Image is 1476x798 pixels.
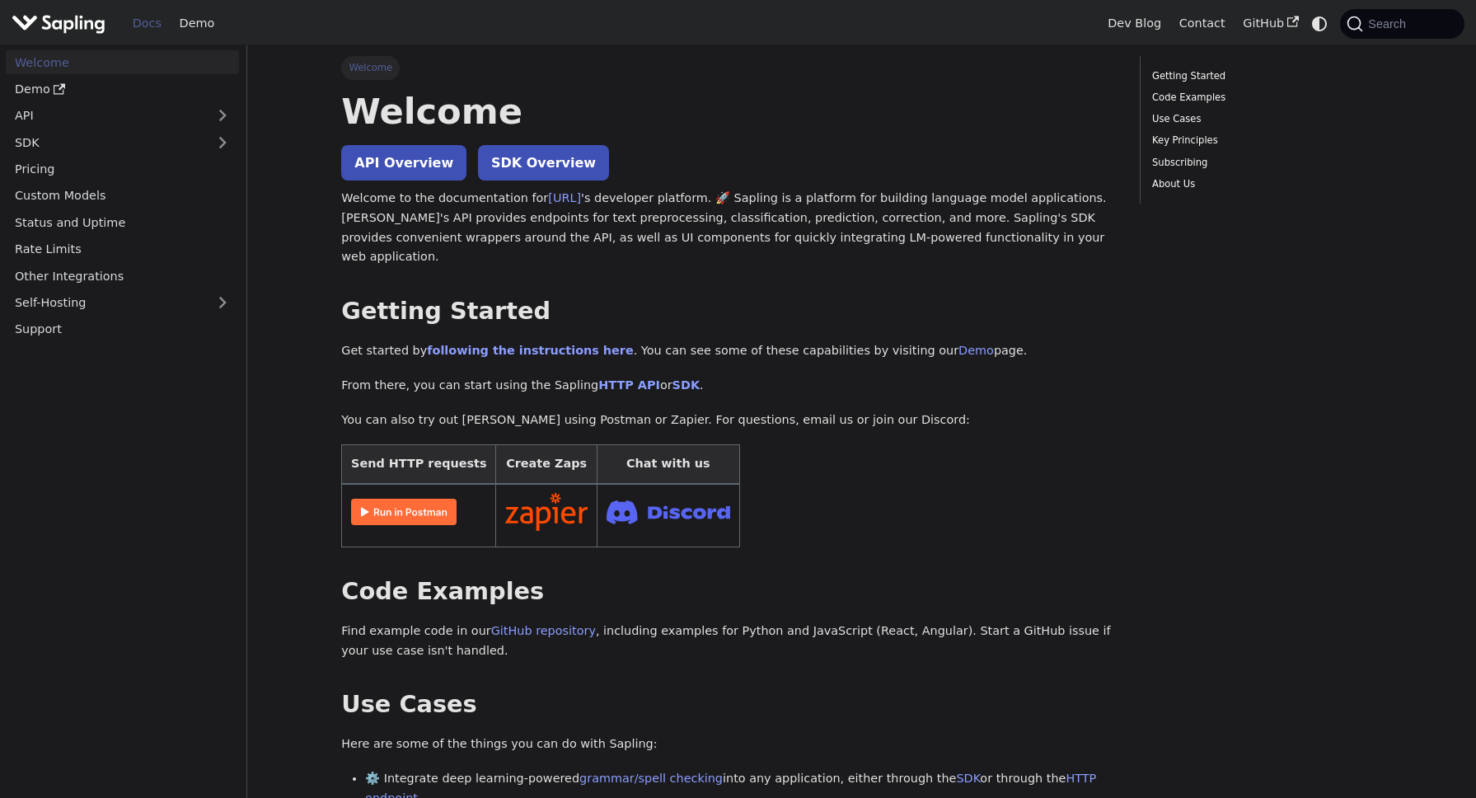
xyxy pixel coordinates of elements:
[1234,11,1307,36] a: GitHub
[6,104,206,128] a: API
[598,378,660,392] a: HTTP API
[597,445,739,484] th: Chat with us
[6,291,239,315] a: Self-Hosting
[12,12,105,35] img: Sapling.ai
[1152,176,1375,192] a: About Us
[6,77,239,101] a: Demo
[341,145,466,181] a: API Overview
[579,772,723,785] a: grammar/spell checking
[1152,133,1375,148] a: Key Principles
[341,735,1116,754] p: Here are some of the things you can do with Sapling:
[351,499,457,525] img: Run in Postman
[341,189,1116,267] p: Welcome to the documentation for 's developer platform. 🚀 Sapling is a platform for building lang...
[427,344,633,357] a: following the instructions here
[1340,9,1464,39] button: Search (Command+K)
[341,56,400,79] span: Welcome
[341,622,1116,661] p: Find example code in our , including examples for Python and JavaScript (React, Angular). Start a...
[607,495,730,529] img: Join Discord
[6,184,239,208] a: Custom Models
[1099,11,1169,36] a: Dev Blog
[1308,12,1332,35] button: Switch between dark and light mode (currently system mode)
[496,445,597,484] th: Create Zaps
[491,624,596,637] a: GitHub repository
[1152,111,1375,127] a: Use Cases
[341,89,1116,134] h1: Welcome
[1170,11,1235,36] a: Contact
[206,104,239,128] button: Expand sidebar category 'API'
[1152,68,1375,84] a: Getting Started
[505,493,588,531] img: Connect in Zapier
[124,11,171,36] a: Docs
[548,191,581,204] a: [URL]
[341,56,1116,79] nav: Breadcrumbs
[6,264,239,288] a: Other Integrations
[958,344,994,357] a: Demo
[6,157,239,181] a: Pricing
[341,577,1116,607] h2: Code Examples
[6,237,239,261] a: Rate Limits
[341,376,1116,396] p: From there, you can start using the Sapling or .
[341,341,1116,361] p: Get started by . You can see some of these capabilities by visiting our page.
[6,50,239,74] a: Welcome
[6,130,206,154] a: SDK
[6,317,239,341] a: Support
[478,145,609,181] a: SDK Overview
[341,411,1116,430] p: You can also try out [PERSON_NAME] using Postman or Zapier. For questions, email us or join our D...
[1363,17,1416,31] span: Search
[341,297,1116,326] h2: Getting Started
[171,11,223,36] a: Demo
[206,130,239,154] button: Expand sidebar category 'SDK'
[12,12,111,35] a: Sapling.aiSapling.ai
[1152,155,1375,171] a: Subscribing
[956,772,980,785] a: SDK
[341,690,1116,720] h2: Use Cases
[672,378,700,392] a: SDK
[342,445,496,484] th: Send HTTP requests
[6,210,239,234] a: Status and Uptime
[1152,90,1375,106] a: Code Examples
